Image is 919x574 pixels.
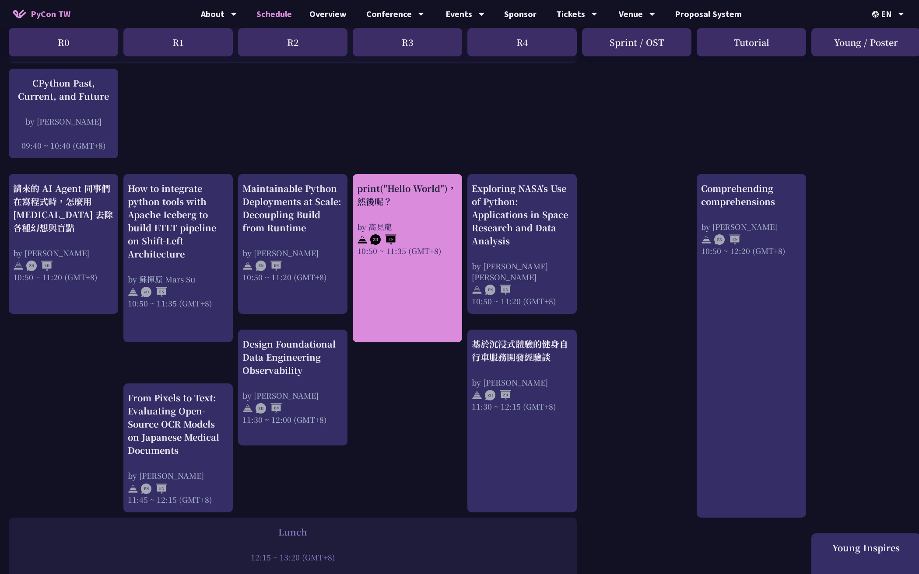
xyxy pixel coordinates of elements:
div: R3 [353,28,462,56]
a: CPython Past, Current, and Future by [PERSON_NAME] 09:40 ~ 10:40 (GMT+8) [13,77,114,151]
img: ZHZH.38617ef.svg [485,390,511,400]
img: svg+xml;base64,PHN2ZyB4bWxucz0iaHR0cDovL3d3dy53My5vcmcvMjAwMC9zdmciIHdpZHRoPSIyNCIgaGVpZ2h0PSIyNC... [242,403,253,414]
div: Exploring NASA's Use of Python: Applications in Space Research and Data Analysis [472,182,572,247]
a: Design Foundational Data Engineering Observability by [PERSON_NAME] 11:30 ~ 12:00 (GMT+8) [242,337,343,438]
div: 10:50 ~ 11:35 (GMT+8) [357,245,458,256]
div: 12:15 ~ 13:20 (GMT+8) [13,552,572,563]
div: by 高見龍 [357,221,458,232]
div: 09:40 ~ 10:40 (GMT+8) [13,140,114,151]
a: How to integrate python tools with Apache Iceberg to build ETLT pipeline on Shift-Left Architectu... [128,182,228,335]
img: ENEN.5a408d1.svg [714,234,740,245]
img: svg+xml;base64,PHN2ZyB4bWxucz0iaHR0cDovL3d3dy53My5vcmcvMjAwMC9zdmciIHdpZHRoPSIyNCIgaGVpZ2h0PSIyNC... [242,261,253,271]
div: 請來的 AI Agent 同事們在寫程式時，怎麼用 [MEDICAL_DATA] 去除各種幻想與盲點 [13,182,114,234]
a: print("Hello World")，然後呢？ by 高見龍 10:50 ~ 11:35 (GMT+8) [357,182,458,335]
div: 10:50 ~ 11:35 (GMT+8) [128,298,228,309]
div: Comprehending comprehensions [701,182,802,208]
img: Home icon of PyCon TW 2025 [13,10,26,18]
a: Maintainable Python Deployments at Scale: Decoupling Build from Runtime by [PERSON_NAME] 10:50 ~ ... [242,182,343,306]
a: 請來的 AI Agent 同事們在寫程式時，怎麼用 [MEDICAL_DATA] 去除各種幻想與盲點 by [PERSON_NAME] 10:50 ~ 11:20 (GMT+8) [13,182,114,306]
div: Lunch [13,525,572,539]
img: ZHEN.371966e.svg [256,403,282,414]
img: ENEN.5a408d1.svg [256,261,282,271]
div: by [PERSON_NAME] [13,116,114,127]
div: Young Inspires [816,541,916,554]
a: Comprehending comprehensions by [PERSON_NAME] 10:50 ~ 12:20 (GMT+8) [701,182,802,510]
img: ZHEN.371966e.svg [141,287,167,297]
div: 11:30 ~ 12:15 (GMT+8) [472,401,572,412]
div: R0 [9,28,118,56]
span: PyCon TW [31,7,70,21]
a: 基於沉浸式體驗的健身自行車服務開發經驗談 by [PERSON_NAME] 11:30 ~ 12:15 (GMT+8) [472,337,572,505]
img: ZHZH.38617ef.svg [26,261,53,271]
a: Exploring NASA's Use of Python: Applications in Space Research and Data Analysis by [PERSON_NAME]... [472,182,572,306]
div: 10:50 ~ 12:20 (GMT+8) [701,245,802,256]
div: by [PERSON_NAME] [128,470,228,481]
div: by [PERSON_NAME] [472,377,572,388]
img: svg+xml;base64,PHN2ZyB4bWxucz0iaHR0cDovL3d3dy53My5vcmcvMjAwMC9zdmciIHdpZHRoPSIyNCIgaGVpZ2h0PSIyNC... [472,285,482,295]
div: by [PERSON_NAME] [701,221,802,232]
div: by [PERSON_NAME] [242,390,343,401]
div: by [PERSON_NAME] [PERSON_NAME] [472,261,572,282]
div: 11:30 ~ 12:00 (GMT+8) [242,414,343,425]
img: svg+xml;base64,PHN2ZyB4bWxucz0iaHR0cDovL3d3dy53My5vcmcvMjAwMC9zdmciIHdpZHRoPSIyNCIgaGVpZ2h0PSIyNC... [472,390,482,400]
a: PyCon TW [4,3,79,25]
div: by 蘇揮原 Mars Su [128,274,228,285]
div: Tutorial [697,28,806,56]
img: svg+xml;base64,PHN2ZyB4bWxucz0iaHR0cDovL3d3dy53My5vcmcvMjAwMC9zdmciIHdpZHRoPSIyNCIgaGVpZ2h0PSIyNC... [128,484,138,494]
div: Sprint / OST [582,28,691,56]
div: R2 [238,28,347,56]
img: svg+xml;base64,PHN2ZyB4bWxucz0iaHR0cDovL3d3dy53My5vcmcvMjAwMC9zdmciIHdpZHRoPSIyNCIgaGVpZ2h0PSIyNC... [357,234,368,245]
div: 11:45 ~ 12:15 (GMT+8) [128,494,228,505]
div: CPython Past, Current, and Future [13,77,114,103]
img: ENEN.5a408d1.svg [485,285,511,295]
img: svg+xml;base64,PHN2ZyB4bWxucz0iaHR0cDovL3d3dy53My5vcmcvMjAwMC9zdmciIHdpZHRoPSIyNCIgaGVpZ2h0PSIyNC... [13,261,24,271]
div: print("Hello World")，然後呢？ [357,182,458,208]
div: 10:50 ~ 11:20 (GMT+8) [472,296,572,306]
div: From Pixels to Text: Evaluating Open-Source OCR Models on Japanese Medical Documents [128,391,228,457]
img: svg+xml;base64,PHN2ZyB4bWxucz0iaHR0cDovL3d3dy53My5vcmcvMjAwMC9zdmciIHdpZHRoPSIyNCIgaGVpZ2h0PSIyNC... [128,287,138,297]
div: 10:50 ~ 11:20 (GMT+8) [242,271,343,282]
div: by [PERSON_NAME] [13,247,114,258]
div: Design Foundational Data Engineering Observability [242,337,343,377]
img: ENEN.5a408d1.svg [141,484,167,494]
div: R4 [467,28,577,56]
a: From Pixels to Text: Evaluating Open-Source OCR Models on Japanese Medical Documents by [PERSON_N... [128,391,228,505]
div: 基於沉浸式體驗的健身自行車服務開發經驗談 [472,337,572,364]
div: by [PERSON_NAME] [242,247,343,258]
img: Locale Icon [872,11,881,17]
div: How to integrate python tools with Apache Iceberg to build ETLT pipeline on Shift-Left Architecture [128,182,228,261]
div: 10:50 ~ 11:20 (GMT+8) [13,271,114,282]
img: ZHEN.371966e.svg [370,234,396,245]
div: Maintainable Python Deployments at Scale: Decoupling Build from Runtime [242,182,343,234]
div: R1 [123,28,233,56]
img: svg+xml;base64,PHN2ZyB4bWxucz0iaHR0cDovL3d3dy53My5vcmcvMjAwMC9zdmciIHdpZHRoPSIyNCIgaGVpZ2h0PSIyNC... [701,234,712,245]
